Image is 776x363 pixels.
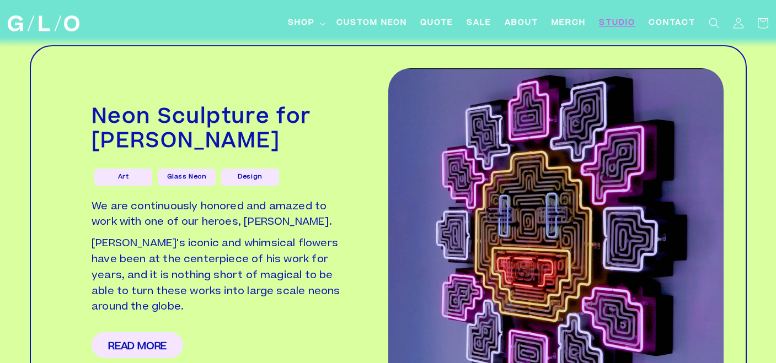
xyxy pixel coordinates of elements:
span: Contact [649,18,695,29]
img: GLO Studio [8,15,79,31]
a: SALE [460,11,498,36]
a: Design [221,169,279,186]
a: Quote [414,11,460,36]
span: Studio [599,18,635,29]
a: Contact [642,11,702,36]
a: GLO Studio [4,12,84,36]
h2: Neon Sculpture for [PERSON_NAME] [92,106,350,155]
a: Merch [545,11,592,36]
span: Quote [420,18,453,29]
span: Custom Neon [336,18,407,29]
a: Custom Neon [330,11,414,36]
p: We are continuously honored and amazed to work with one of our heroes, [PERSON_NAME]. [92,199,350,231]
iframe: Chat Widget [577,209,776,363]
a: Studio [592,11,642,36]
span: SALE [467,18,491,29]
p: [PERSON_NAME]'s iconic and whimsical flowers have been at the centerpiece of his work for years, ... [92,237,350,316]
span: About [505,18,538,29]
a: About [498,11,545,36]
a: Art [94,169,152,186]
summary: Search [702,11,726,35]
summary: Shop [281,11,330,36]
a: Read More [92,333,183,359]
span: Shop [288,18,315,29]
span: Merch [552,18,586,29]
a: Glass Neon [158,169,216,186]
